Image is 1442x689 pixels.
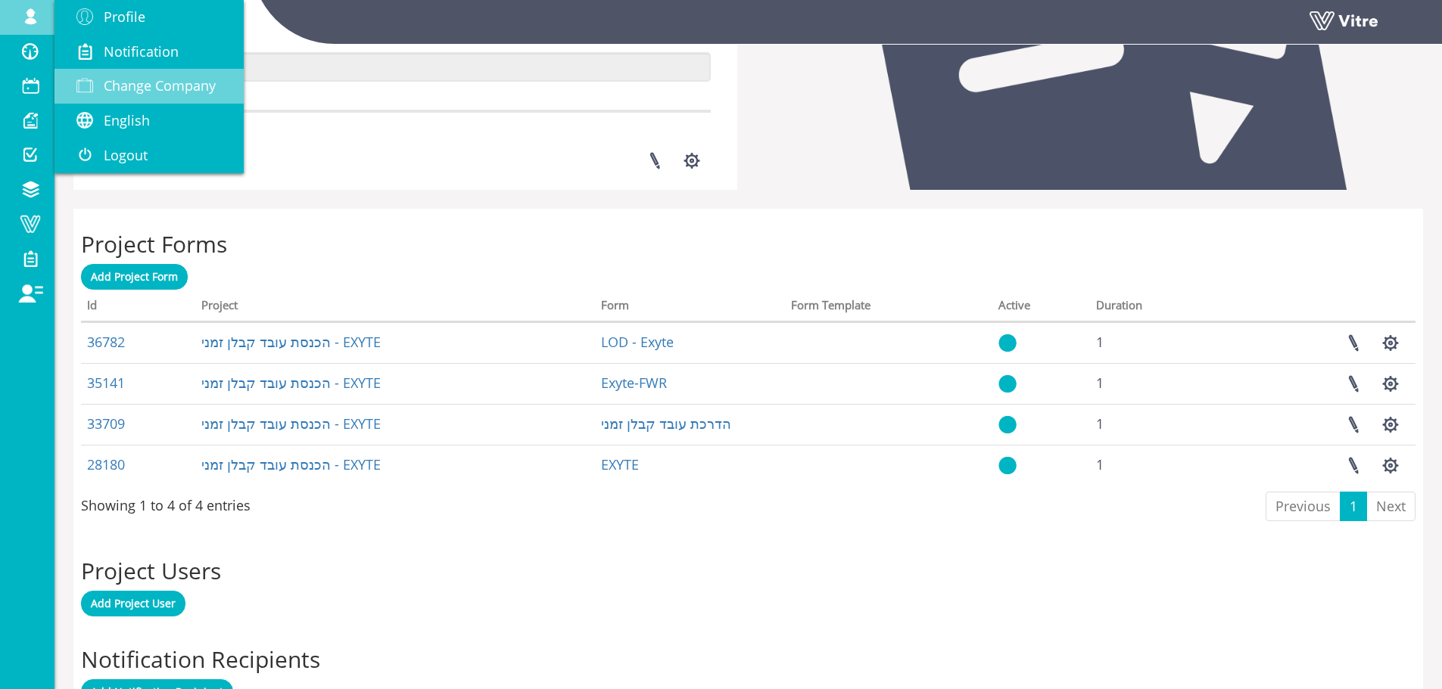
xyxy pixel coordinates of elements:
[1366,492,1416,522] a: Next
[55,69,244,104] a: Change Company
[998,374,1017,393] img: yes
[601,374,667,392] a: Exyte-FWR
[55,138,244,173] a: Logout
[81,293,195,322] th: Id
[104,76,216,95] span: Change Company
[1090,293,1222,322] th: Duration
[201,414,381,433] a: הכנסת עובד קבלן זמני - EXYTE
[201,455,381,473] a: הכנסת עובד קבלן זמני - EXYTE
[104,146,148,164] span: Logout
[81,264,188,290] a: Add Project Form
[195,293,595,322] th: Project
[201,333,381,351] a: הכנסת עובד קבלן זמני - EXYTE
[91,596,176,610] span: Add Project User
[595,293,786,322] th: Form
[87,455,125,473] a: 28180
[998,334,1017,352] img: yes
[785,293,992,322] th: Form Template
[998,415,1017,434] img: yes
[87,374,125,392] a: 35141
[81,558,1416,583] h2: Project Users
[1090,363,1222,404] td: 1
[1090,322,1222,363] td: 1
[998,456,1017,475] img: yes
[1090,445,1222,486] td: 1
[81,591,185,616] a: Add Project User
[1340,492,1367,522] a: 1
[601,414,731,433] a: הדרכת עובד קבלן זמני
[55,35,244,70] a: Notification
[1090,404,1222,445] td: 1
[91,269,178,284] span: Add Project Form
[1266,492,1341,522] a: Previous
[81,231,1416,256] h2: Project Forms
[601,333,674,351] a: LOD - Exyte
[81,490,251,516] div: Showing 1 to 4 of 4 entries
[104,42,179,61] span: Notification
[87,333,125,351] a: 36782
[104,8,145,26] span: Profile
[87,414,125,433] a: 33709
[81,647,1416,672] h2: Notification Recipients
[201,374,381,392] a: הכנסת עובד קבלן זמני - EXYTE
[992,293,1090,322] th: Active
[601,455,639,473] a: EXYTE
[55,104,244,138] a: English
[104,111,150,129] span: English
